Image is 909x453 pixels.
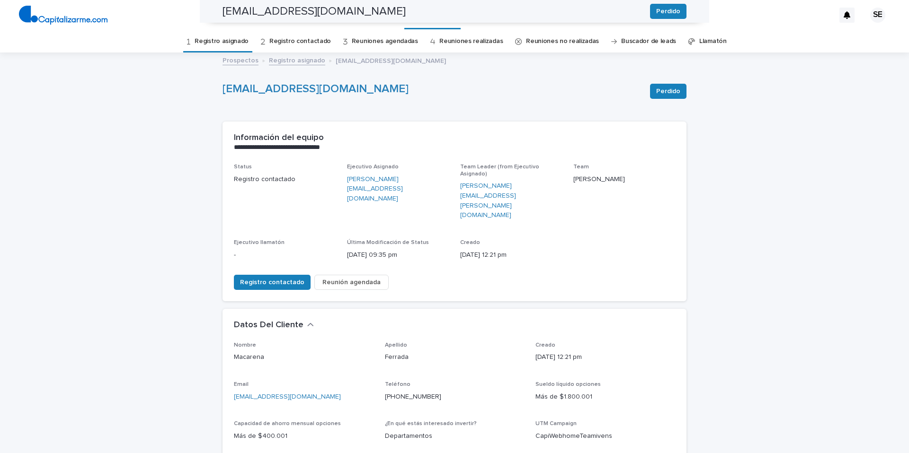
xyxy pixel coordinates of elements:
span: Team Leader (from Ejecutivo Asignado) [460,164,539,176]
p: [DATE] 12:21 pm [535,352,675,362]
a: Buscador de leads [621,30,676,52]
a: Reuniones agendadas [352,30,418,52]
a: [PERSON_NAME][EMAIL_ADDRESS][DOMAIN_NAME] [347,174,449,204]
span: Creado [535,342,555,348]
a: Registro contactado [269,30,331,52]
a: Reuniones no realizadas [526,30,599,52]
p: Ferrada [385,352,525,362]
h2: Datos Del Cliente [234,320,303,331]
p: Macarena [234,352,374,362]
button: Datos Del Cliente [234,320,314,331]
span: Perdido [656,87,680,96]
a: Registro asignado [269,54,325,65]
p: [DATE] 09:35 pm [347,250,449,260]
a: [EMAIL_ADDRESS][DOMAIN_NAME] [234,393,341,400]
div: SE [870,8,885,23]
a: Prospectos [223,54,258,65]
a: Llamatón [699,30,727,52]
a: [PERSON_NAME][EMAIL_ADDRESS][PERSON_NAME][DOMAIN_NAME] [460,181,562,220]
p: Departamentos [385,431,525,441]
span: Apellido [385,342,407,348]
a: Reuniones realizadas [439,30,503,52]
span: Team [573,164,589,170]
span: Creado [460,240,480,245]
span: Ejecutivo llamatón [234,240,285,245]
a: [EMAIL_ADDRESS][DOMAIN_NAME] [223,83,409,95]
a: [PHONE_NUMBER] [385,393,441,400]
span: Nombre [234,342,256,348]
button: Registro contactado [234,275,311,290]
span: Sueldo líquido opciones [535,382,601,387]
img: 4arMvv9wSvmHTHbXwTim [19,6,107,25]
p: Más de $1.800.001 [535,392,675,402]
button: Perdido [650,84,686,99]
span: Status [234,164,252,170]
a: Registro asignado [195,30,249,52]
p: Registro contactado [234,174,336,184]
span: Ejecutivo Asignado [347,164,399,170]
span: Email [234,382,249,387]
p: - [234,250,336,260]
span: ¿En qué estás interesado invertir? [385,421,477,427]
span: Capacidad de ahorro mensual opciones [234,421,341,427]
span: Registro contactado [240,278,304,287]
button: Reunión agendada [314,275,389,290]
span: UTM Campaign [535,421,577,427]
p: [DATE] 12:21 pm [460,250,562,260]
span: Teléfono [385,382,410,387]
span: Última Modificación de Status [347,240,429,245]
p: [EMAIL_ADDRESS][DOMAIN_NAME] [336,55,446,65]
h2: Información del equipo [234,133,324,143]
p: [PERSON_NAME] [573,174,675,184]
p: CapiWebhomeTeamivens [535,431,675,441]
span: Reunión agendada [322,278,381,287]
p: Más de $400.001 [234,431,374,441]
